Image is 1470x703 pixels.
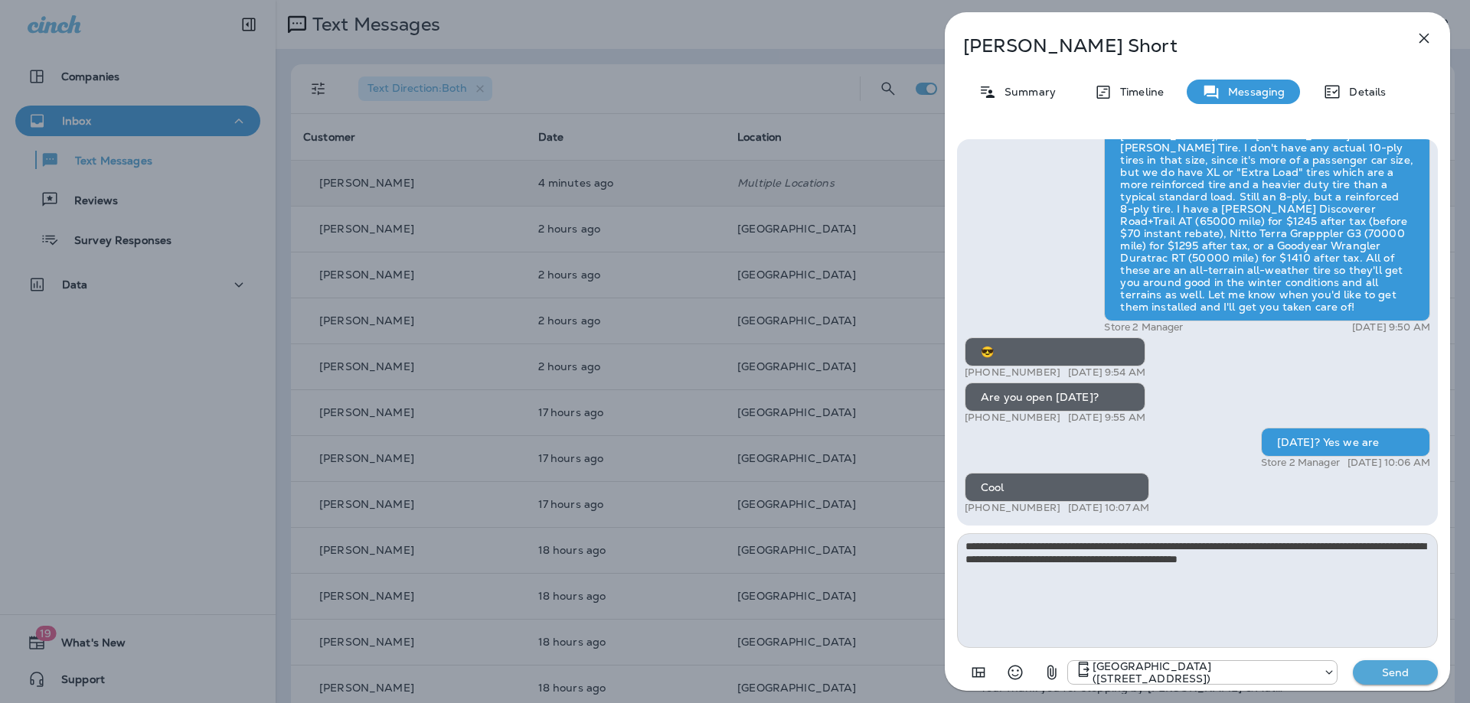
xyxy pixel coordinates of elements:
p: [PHONE_NUMBER] [965,412,1060,424]
p: Summary [997,86,1056,98]
p: [DATE] 10:07 AM [1068,502,1149,514]
p: Store 2 Manager [1261,457,1340,469]
p: [PERSON_NAME] Short [963,35,1381,57]
p: [DATE] 10:06 AM [1347,457,1430,469]
p: [DATE] 9:50 AM [1352,321,1430,334]
div: [PERSON_NAME], this is [PERSON_NAME] at [PERSON_NAME] Tire. I don't have any actual 10-ply tires ... [1104,121,1430,321]
div: [DATE]? Yes we are [1261,428,1430,457]
div: Are you open [DATE]? [965,382,1145,412]
p: [PHONE_NUMBER] [965,502,1060,514]
button: Send [1353,660,1438,685]
p: Send [1364,666,1428,679]
p: Store 2 Manager [1104,321,1183,334]
p: Details [1341,86,1386,98]
button: Select an emoji [1000,657,1031,688]
p: [DATE] 9:55 AM [1068,412,1145,424]
p: [PHONE_NUMBER] [965,366,1060,379]
div: +1 (402) 571-1201 [1068,660,1337,685]
div: Cool [965,473,1149,502]
button: Add in a premade template [963,657,994,688]
div: 😎 [965,337,1145,366]
p: [GEOGRAPHIC_DATA] ([STREET_ADDRESS]) [1093,660,1315,685]
p: [DATE] 9:54 AM [1068,366,1145,379]
p: Timeline [1112,86,1164,98]
p: Messaging [1220,86,1285,98]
